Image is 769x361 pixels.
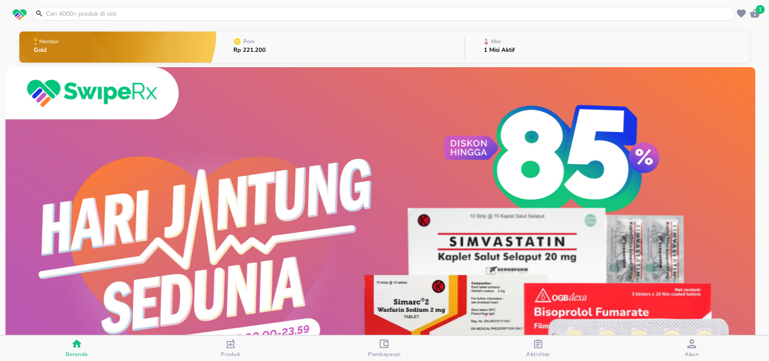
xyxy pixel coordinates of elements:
[308,336,461,361] button: Pembayaran
[154,336,307,361] button: Produk
[13,9,27,21] img: logo_swiperx_s.bd005f3b.svg
[615,336,769,361] button: Akun
[221,351,241,358] span: Produk
[748,7,762,20] button: 1
[465,29,750,65] button: Misi1 Misi Aktif
[233,47,266,53] p: Rp 221.200
[685,351,699,358] span: Akun
[66,351,88,358] span: Beranda
[526,351,550,358] span: Aktivitas
[756,5,765,14] span: 1
[461,336,615,361] button: Aktivitas
[19,29,217,65] button: MemberGold
[243,39,255,44] p: Poin
[39,39,59,44] p: Member
[216,29,464,65] button: PoinRp 221.200
[484,47,515,53] p: 1 Misi Aktif
[368,351,401,358] span: Pembayaran
[491,39,501,44] p: Misi
[34,47,60,53] p: Gold
[45,9,733,18] input: Cari 4000+ produk di sini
